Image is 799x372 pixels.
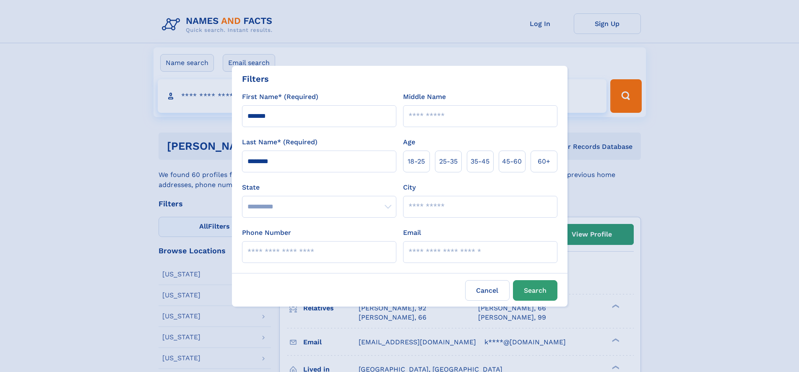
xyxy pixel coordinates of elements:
label: Last Name* (Required) [242,137,318,147]
span: 60+ [538,156,550,166]
label: First Name* (Required) [242,92,318,102]
button: Search [513,280,557,301]
span: 25‑35 [439,156,458,166]
label: Age [403,137,415,147]
span: 18‑25 [408,156,425,166]
label: Phone Number [242,228,291,238]
span: 45‑60 [502,156,522,166]
label: Middle Name [403,92,446,102]
label: Email [403,228,421,238]
label: City [403,182,416,193]
div: Filters [242,73,269,85]
span: 35‑45 [471,156,489,166]
label: Cancel [465,280,510,301]
label: State [242,182,396,193]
